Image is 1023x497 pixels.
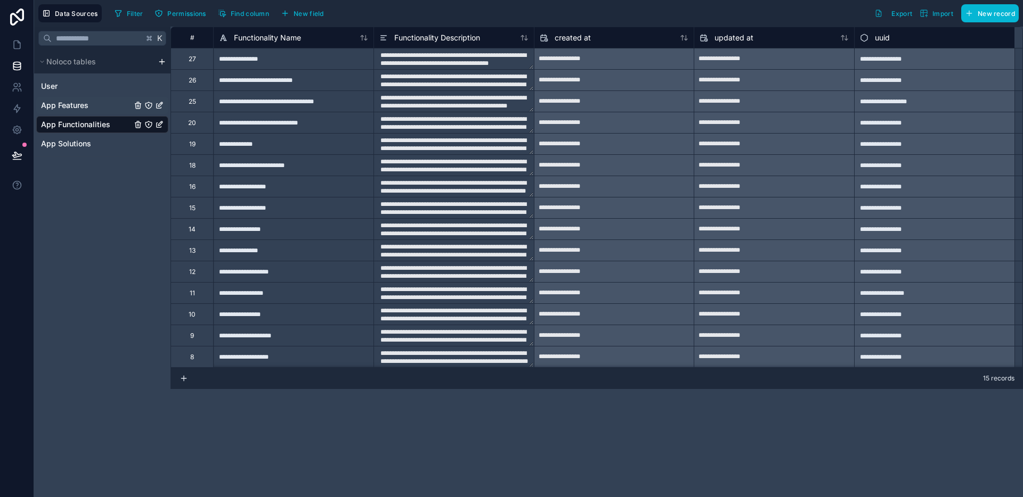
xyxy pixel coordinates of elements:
div: App Features [36,97,168,114]
div: # [179,34,205,42]
div: 27 [189,55,196,63]
span: Functionality Description [394,32,480,43]
div: 15 [189,204,196,212]
div: 26 [189,76,196,85]
a: User [41,81,132,92]
button: Noloco tables [36,54,153,69]
span: K [156,35,164,42]
div: 10 [189,310,196,319]
a: New record [957,4,1019,22]
div: User [36,78,168,95]
span: Data Sources [55,10,98,18]
span: created at [555,32,591,43]
div: App Functionalities [36,116,168,133]
span: Functionality Name [234,32,301,43]
button: Export [871,4,916,22]
span: Find column [231,10,269,18]
span: Noloco tables [46,56,96,67]
span: uuid [875,32,890,43]
a: App Functionalities [41,119,132,130]
div: 14 [189,225,196,234]
button: New record [961,4,1019,22]
div: App Solutions [36,135,168,152]
div: 19 [189,140,196,148]
div: 12 [189,268,196,276]
span: App Features [41,100,88,111]
button: New field [277,5,328,21]
span: App Functionalities [41,119,110,130]
div: 18 [189,161,196,170]
button: Data Sources [38,4,102,22]
span: App Solutions [41,138,91,149]
a: App Solutions [41,138,132,149]
div: 8 [190,353,194,361]
div: 13 [189,246,196,255]
div: 11 [190,289,195,297]
div: 20 [188,119,196,127]
span: New field [294,10,324,18]
a: App Features [41,100,132,111]
button: Find column [214,5,273,21]
div: 25 [189,97,196,106]
span: Filter [127,10,143,18]
span: User [41,81,58,92]
div: 9 [190,332,194,340]
a: Permissions [151,5,214,21]
div: 16 [189,183,196,191]
span: updated at [715,32,753,43]
span: Permissions [167,10,206,18]
span: New record [978,10,1015,18]
span: Export [891,10,912,18]
span: Import [932,10,953,18]
button: Filter [110,5,147,21]
span: 15 records [983,374,1014,383]
button: Import [916,4,957,22]
button: Permissions [151,5,209,21]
